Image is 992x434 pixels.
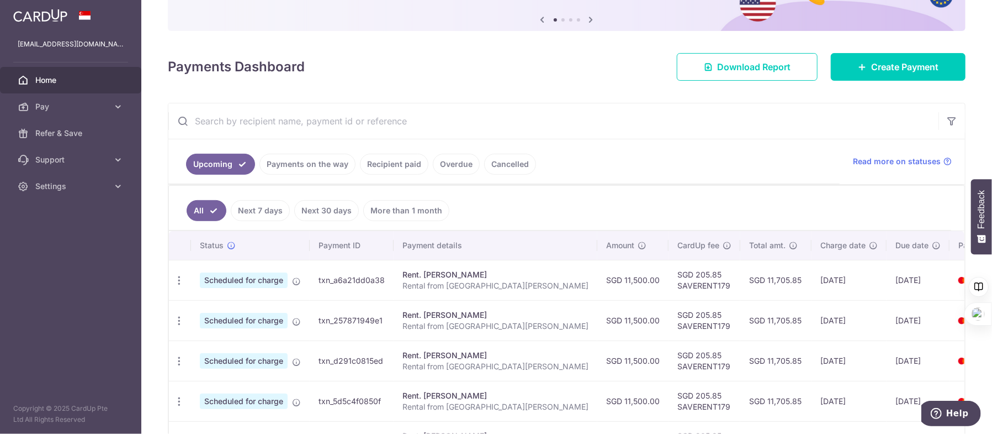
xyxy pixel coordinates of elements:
p: [EMAIL_ADDRESS][DOMAIN_NAME] [18,39,124,50]
p: Rental from [GEOGRAPHIC_DATA][PERSON_NAME] [402,321,588,332]
div: Rent. [PERSON_NAME] [402,390,588,401]
span: Pay [35,101,108,112]
div: Rent. [PERSON_NAME] [402,310,588,321]
p: Rental from [GEOGRAPHIC_DATA][PERSON_NAME] [402,401,588,412]
span: Refer & Save [35,128,108,139]
a: Read more on statuses [853,156,952,167]
td: txn_d291c0815ed [310,341,394,381]
td: txn_a6a21dd0a38 [310,260,394,300]
td: SGD 205.85 SAVERENT179 [669,341,740,381]
span: CardUp fee [677,240,719,251]
span: Settings [35,181,108,192]
td: SGD 205.85 SAVERENT179 [669,300,740,341]
a: Upcoming [186,154,255,175]
td: SGD 205.85 SAVERENT179 [669,381,740,421]
p: Rental from [GEOGRAPHIC_DATA][PERSON_NAME] [402,361,588,372]
td: [DATE] [811,260,887,300]
img: Bank Card [953,395,975,408]
img: Bank Card [953,354,975,368]
span: Home [35,75,108,86]
td: SGD 205.85 SAVERENT179 [669,260,740,300]
div: Rent. [PERSON_NAME] [402,269,588,280]
td: SGD 11,500.00 [597,260,669,300]
td: SGD 11,500.00 [597,300,669,341]
td: txn_5d5c4f0850f [310,381,394,421]
button: Feedback - Show survey [971,179,992,254]
td: SGD 11,705.85 [740,381,811,421]
span: Due date [895,240,929,251]
a: More than 1 month [363,200,449,221]
h4: Payments Dashboard [168,57,305,77]
span: Status [200,240,224,251]
img: Bank Card [953,314,975,327]
td: [DATE] [811,381,887,421]
span: Create Payment [871,60,938,74]
img: CardUp [13,9,67,22]
td: SGD 11,500.00 [597,341,669,381]
td: [DATE] [811,300,887,341]
td: SGD 11,705.85 [740,341,811,381]
td: [DATE] [887,300,949,341]
a: Overdue [433,154,480,175]
span: Download Report [717,60,791,74]
td: SGD 11,705.85 [740,260,811,300]
div: Rent. [PERSON_NAME] [402,350,588,361]
span: Scheduled for charge [200,313,288,328]
span: Total amt. [749,240,786,251]
a: Payments on the way [259,154,356,175]
span: Read more on statuses [853,156,941,167]
a: Create Payment [831,53,966,81]
td: txn_257871949e1 [310,300,394,341]
span: Support [35,154,108,165]
a: Recipient paid [360,154,428,175]
input: Search by recipient name, payment id or reference [168,103,938,139]
iframe: Opens a widget where you can find more information [921,401,981,428]
a: Next 7 days [231,200,290,221]
span: Scheduled for charge [200,353,288,369]
span: Scheduled for charge [200,394,288,409]
img: Bank Card [953,274,975,287]
span: Charge date [820,240,866,251]
a: Download Report [677,53,818,81]
p: Rental from [GEOGRAPHIC_DATA][PERSON_NAME] [402,280,588,291]
th: Payment ID [310,231,394,260]
a: All [187,200,226,221]
span: Amount [606,240,634,251]
td: SGD 11,705.85 [740,300,811,341]
td: SGD 11,500.00 [597,381,669,421]
td: [DATE] [811,341,887,381]
a: Next 30 days [294,200,359,221]
th: Payment details [394,231,597,260]
td: [DATE] [887,260,949,300]
td: [DATE] [887,341,949,381]
a: Cancelled [484,154,536,175]
span: Scheduled for charge [200,273,288,288]
span: Feedback [977,190,986,229]
td: [DATE] [887,381,949,421]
